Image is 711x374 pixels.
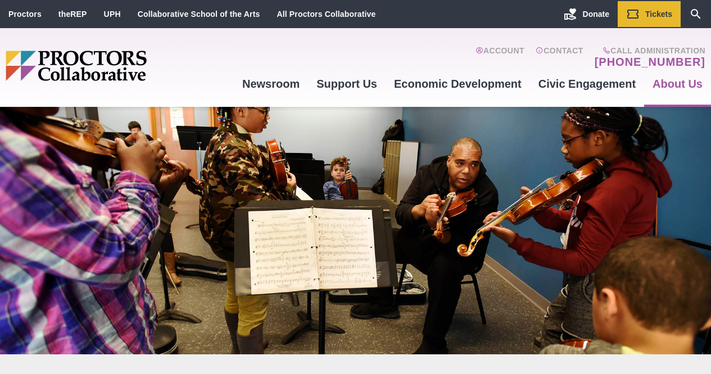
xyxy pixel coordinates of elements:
[138,10,260,19] a: Collaborative School of the Arts
[618,1,681,27] a: Tickets
[277,10,375,19] a: All Proctors Collaborative
[644,69,711,99] a: About Us
[475,46,524,69] a: Account
[530,69,644,99] a: Civic Engagement
[645,10,672,19] span: Tickets
[104,10,121,19] a: UPH
[595,55,705,69] a: [PHONE_NUMBER]
[536,46,583,69] a: Contact
[591,46,705,55] span: Call Administration
[386,69,530,99] a: Economic Development
[6,51,233,81] img: Proctors logo
[583,10,609,19] span: Donate
[8,10,42,19] a: Proctors
[58,10,87,19] a: theREP
[308,69,386,99] a: Support Us
[555,1,618,27] a: Donate
[234,69,308,99] a: Newsroom
[681,1,711,27] a: Search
